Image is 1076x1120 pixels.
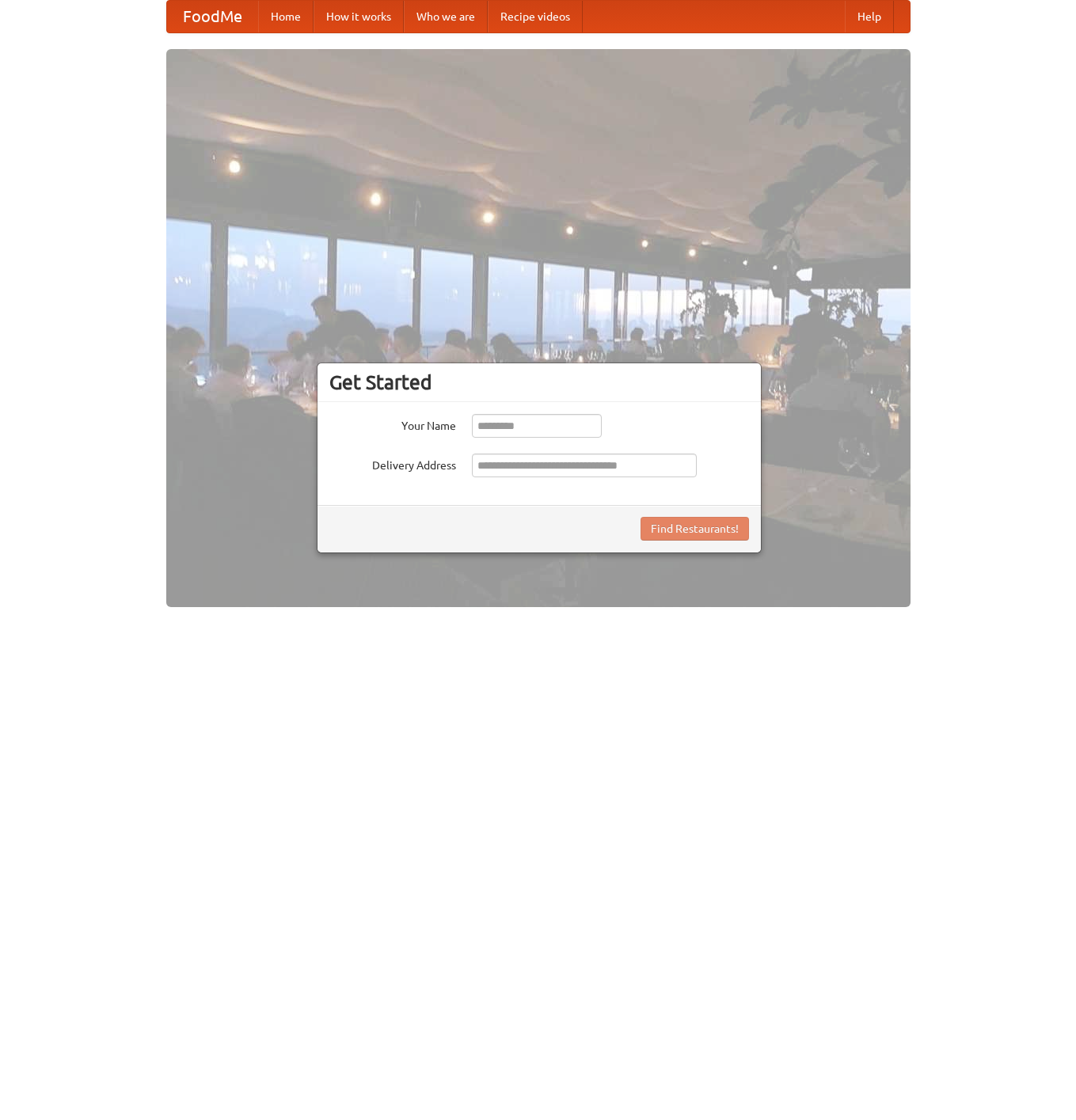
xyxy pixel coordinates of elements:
[329,370,749,394] h3: Get Started
[167,1,258,32] a: FoodMe
[404,1,488,32] a: Who we are
[488,1,583,32] a: Recipe videos
[258,1,314,32] a: Home
[329,414,456,434] label: Your Name
[314,1,404,32] a: How it works
[845,1,894,32] a: Help
[641,517,749,541] button: Find Restaurants!
[329,454,456,473] label: Delivery Address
